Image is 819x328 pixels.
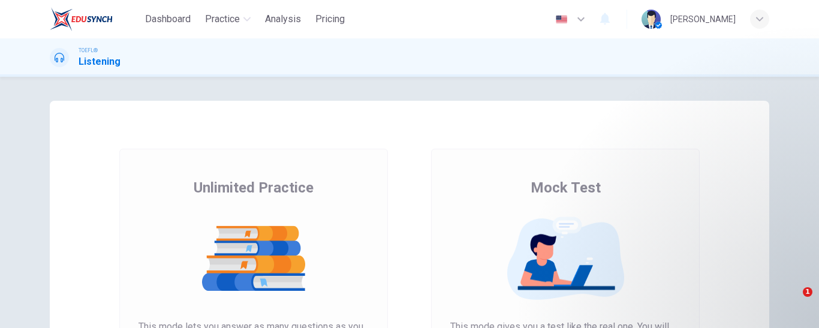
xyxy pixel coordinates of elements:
[194,178,314,197] span: Unlimited Practice
[145,12,191,26] span: Dashboard
[205,12,240,26] span: Practice
[50,7,140,31] a: EduSynch logo
[79,55,121,69] h1: Listening
[79,46,98,55] span: TOEFL®
[670,12,736,26] div: [PERSON_NAME]
[642,10,661,29] img: Profile picture
[315,12,345,26] span: Pricing
[265,12,301,26] span: Analysis
[554,15,569,24] img: en
[531,178,601,197] span: Mock Test
[311,8,350,30] button: Pricing
[140,8,195,30] button: Dashboard
[200,8,255,30] button: Practice
[260,8,306,30] button: Analysis
[778,287,807,316] iframe: Intercom live chat
[50,7,113,31] img: EduSynch logo
[803,287,812,297] span: 1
